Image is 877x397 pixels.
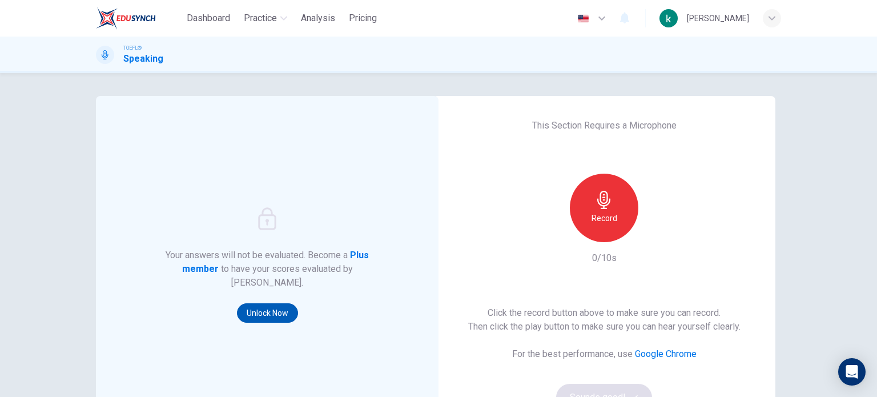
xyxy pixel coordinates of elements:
span: Pricing [349,11,377,25]
button: Unlock Now [237,303,298,323]
button: Dashboard [182,8,235,29]
span: Dashboard [187,11,230,25]
img: EduSynch logo [96,7,156,30]
button: Analysis [296,8,340,29]
h6: Your answers will not be evaluated. Become a to have your scores evaluated by [PERSON_NAME]. [164,248,371,290]
span: Analysis [301,11,335,25]
div: [PERSON_NAME] [687,11,749,25]
h6: This Section Requires a Microphone [532,119,677,133]
a: Google Chrome [635,348,697,359]
button: Pricing [344,8,381,29]
img: en [576,14,590,23]
h1: Speaking [123,52,163,66]
span: Practice [244,11,277,25]
div: Open Intercom Messenger [838,358,866,386]
button: Practice [239,8,292,29]
h6: 0/10s [592,251,617,265]
h6: Click the record button above to make sure you can record. Then click the play button to make sur... [468,306,741,334]
a: EduSynch logo [96,7,182,30]
button: Record [570,174,638,242]
img: Profile picture [659,9,678,27]
span: TOEFL® [123,44,142,52]
h6: For the best performance, use [512,347,697,361]
h6: Record [592,211,617,225]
